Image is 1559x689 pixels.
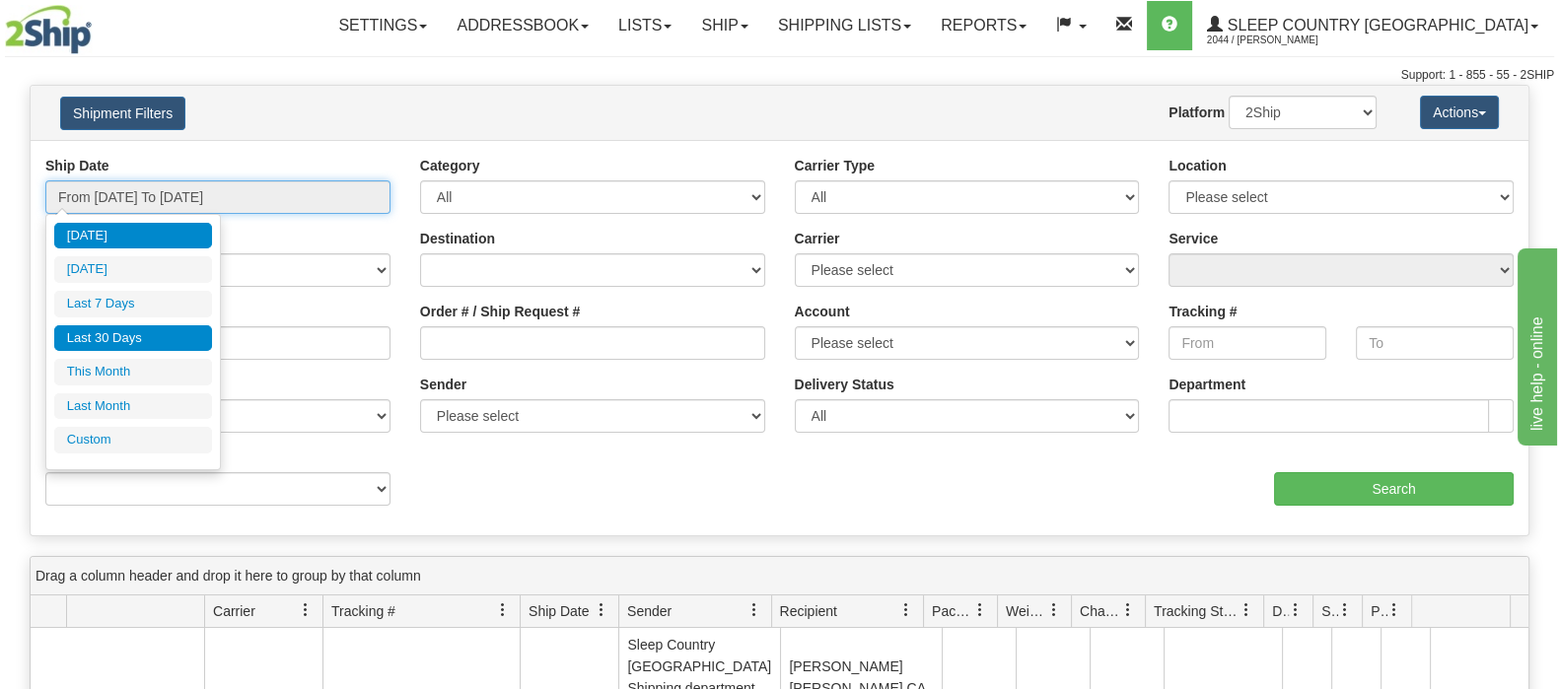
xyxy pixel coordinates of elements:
[54,393,212,420] li: Last Month
[889,593,923,627] a: Recipient filter column settings
[963,593,997,627] a: Packages filter column settings
[1169,156,1226,175] label: Location
[420,302,581,321] label: Order # / Ship Request #
[795,375,894,394] label: Delivery Status
[1378,593,1411,627] a: Pickup Status filter column settings
[686,1,762,50] a: Ship
[529,601,589,621] span: Ship Date
[780,601,837,621] span: Recipient
[795,229,840,248] label: Carrier
[1080,601,1121,621] span: Charge
[1207,31,1355,50] span: 2044 / [PERSON_NAME]
[1154,601,1240,621] span: Tracking Status
[1111,593,1145,627] a: Charge filter column settings
[795,156,875,175] label: Carrier Type
[60,97,185,130] button: Shipment Filters
[763,1,926,50] a: Shipping lists
[54,223,212,249] li: [DATE]
[54,427,212,453] li: Custom
[1230,593,1263,627] a: Tracking Status filter column settings
[1371,601,1387,621] span: Pickup Status
[289,593,322,627] a: Carrier filter column settings
[1169,375,1245,394] label: Department
[1192,1,1553,50] a: Sleep Country [GEOGRAPHIC_DATA] 2044 / [PERSON_NAME]
[932,601,973,621] span: Packages
[795,302,850,321] label: Account
[420,156,480,175] label: Category
[1514,243,1557,445] iframe: chat widget
[738,593,771,627] a: Sender filter column settings
[1321,601,1338,621] span: Shipment Issues
[1328,593,1362,627] a: Shipment Issues filter column settings
[1169,302,1237,321] label: Tracking #
[1223,17,1528,34] span: Sleep Country [GEOGRAPHIC_DATA]
[1037,593,1071,627] a: Weight filter column settings
[54,325,212,352] li: Last 30 Days
[1420,96,1499,129] button: Actions
[1274,472,1514,506] input: Search
[213,601,255,621] span: Carrier
[54,291,212,317] li: Last 7 Days
[1006,601,1047,621] span: Weight
[1169,229,1218,248] label: Service
[1279,593,1312,627] a: Delivery Status filter column settings
[31,557,1528,595] div: grid grouping header
[420,229,495,248] label: Destination
[15,12,182,35] div: live help - online
[5,67,1554,84] div: Support: 1 - 855 - 55 - 2SHIP
[627,601,672,621] span: Sender
[5,5,92,54] img: logo2044.jpg
[1169,326,1326,360] input: From
[1356,326,1514,360] input: To
[54,359,212,385] li: This Month
[926,1,1041,50] a: Reports
[603,1,686,50] a: Lists
[54,256,212,283] li: [DATE]
[323,1,442,50] a: Settings
[45,156,109,175] label: Ship Date
[1272,601,1289,621] span: Delivery Status
[331,601,395,621] span: Tracking #
[442,1,603,50] a: Addressbook
[1169,103,1225,122] label: Platform
[486,593,520,627] a: Tracking # filter column settings
[585,593,618,627] a: Ship Date filter column settings
[420,375,466,394] label: Sender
